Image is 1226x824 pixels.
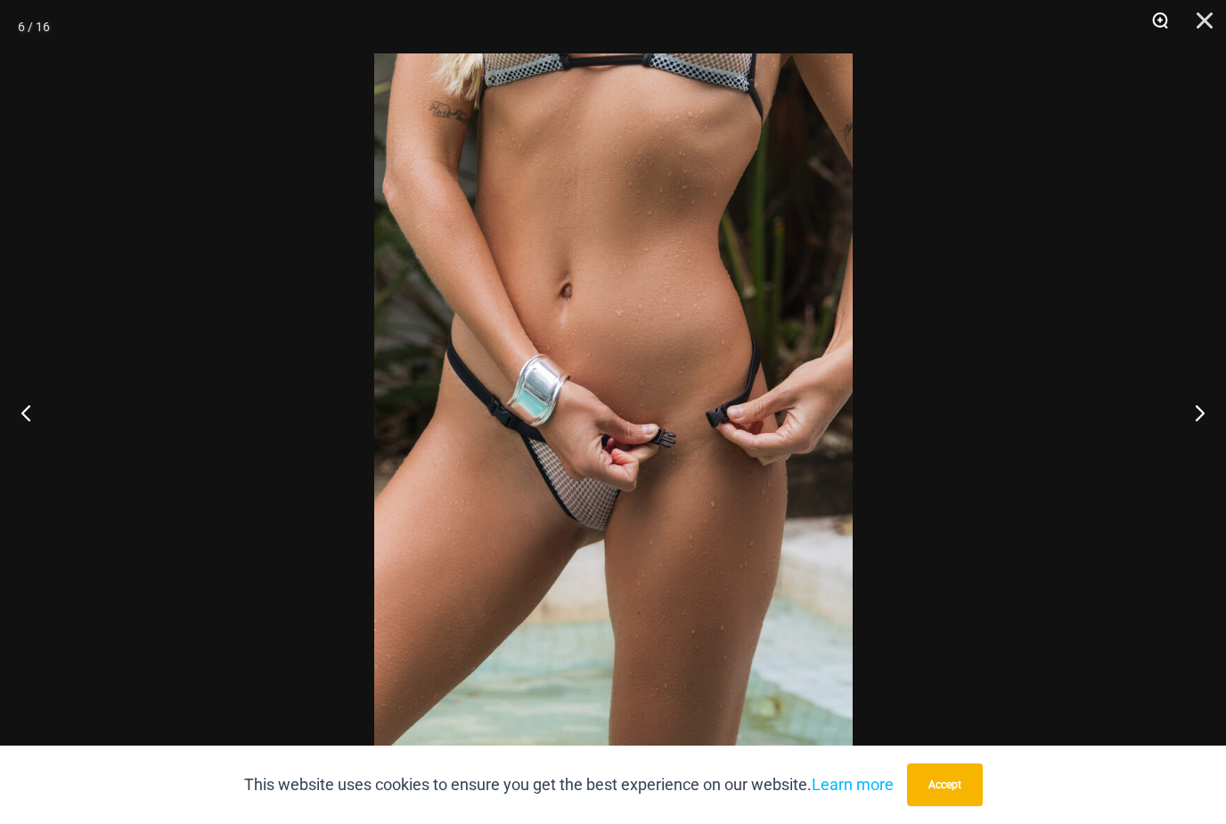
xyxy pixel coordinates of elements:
[244,771,894,798] p: This website uses cookies to ensure you get the best experience on our website.
[18,13,50,40] div: 6 / 16
[907,763,983,806] button: Accept
[374,53,853,771] img: Trade Winds IvoryInk 469 Thong 02
[812,775,894,794] a: Learn more
[1159,368,1226,457] button: Next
